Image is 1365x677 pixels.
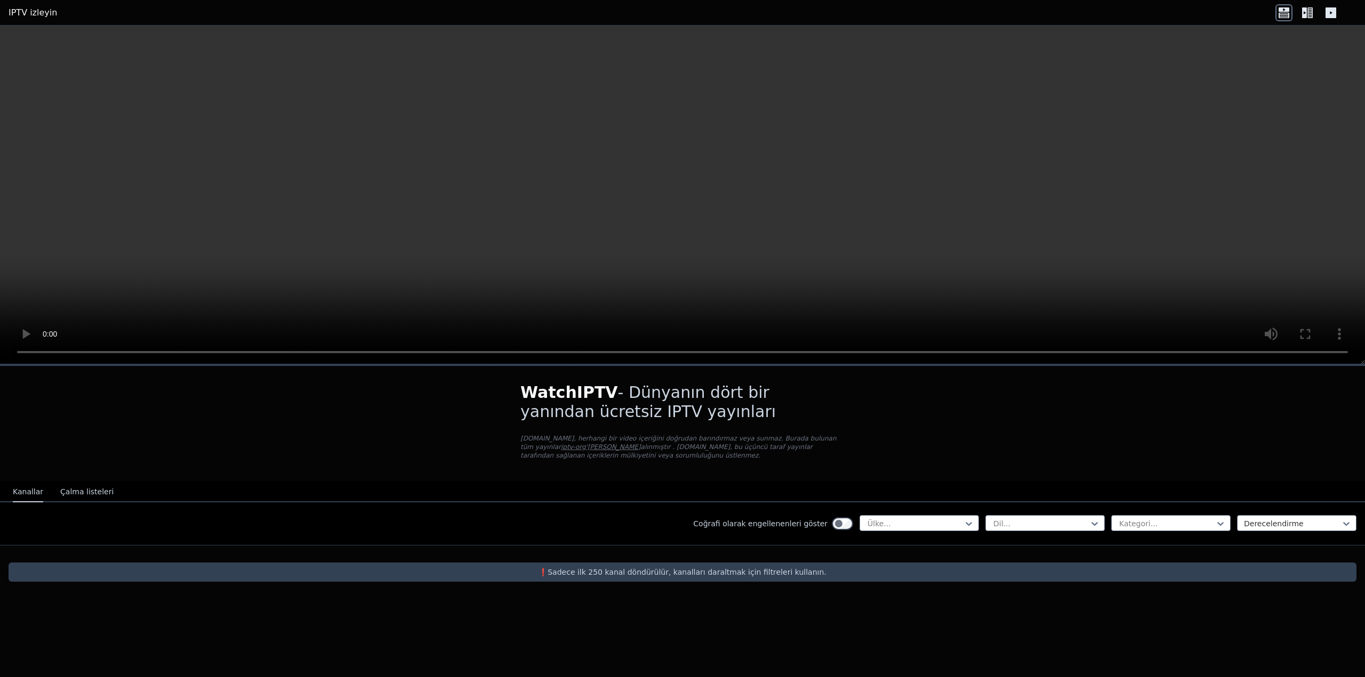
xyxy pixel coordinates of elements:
font: Çalma listeleri [60,487,114,496]
font: alınmıştır . [DOMAIN_NAME], bu üçüncü taraf yayınlar tarafından sağlanan içeriklerin mülkiyetini ... [520,443,813,459]
font: ❗️Sadece ilk 250 kanal döndürülür, kanalları daraltmak için filtreleri kullanın. [539,568,826,576]
a: iptv-org'[PERSON_NAME] [561,443,641,451]
font: - Dünyanın dört bir yanından ücretsiz IPTV yayınları [520,383,776,421]
button: Çalma listeleri [60,482,114,502]
font: Kanallar [13,487,43,496]
font: Coğrafi olarak engellenenleri göster [693,519,828,528]
button: Kanallar [13,482,43,502]
font: [DOMAIN_NAME], herhangi bir video içeriğini doğrudan barındırmaz veya sunmaz. Burada bulunan tüm ... [520,435,837,451]
font: IPTV izleyin [9,7,57,18]
font: WatchIPTV [520,383,618,402]
a: IPTV izleyin [9,6,57,19]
